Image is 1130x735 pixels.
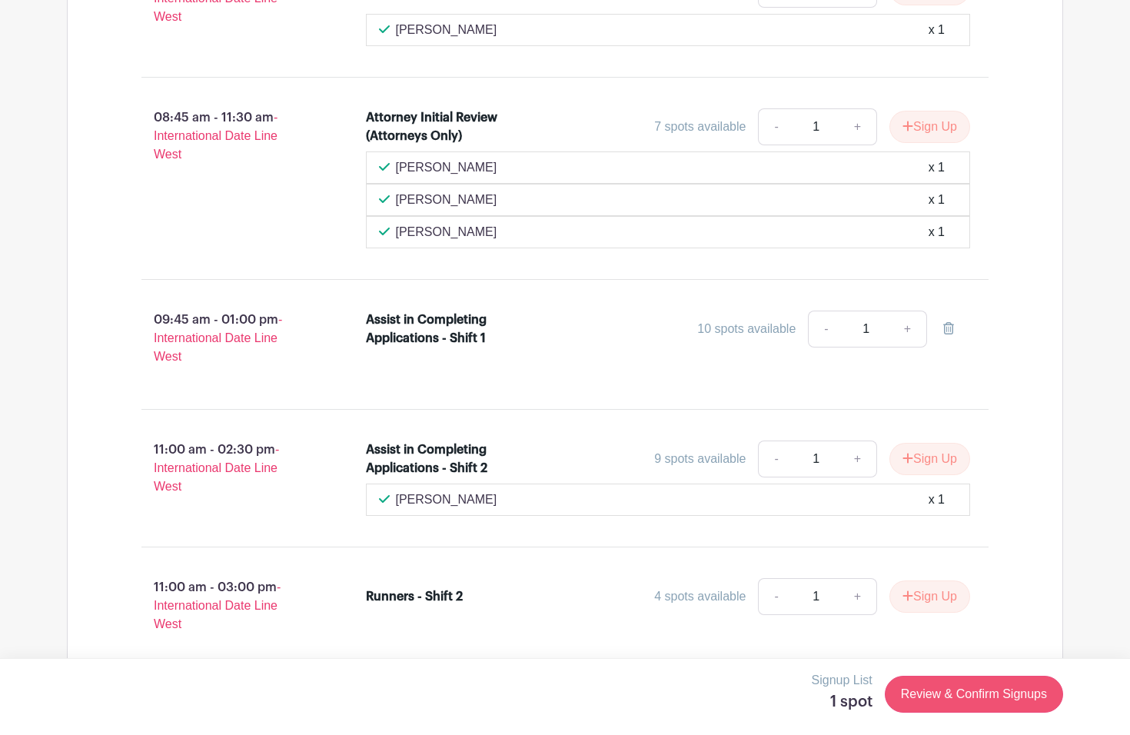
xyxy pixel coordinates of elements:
[839,108,877,145] a: +
[929,491,945,509] div: x 1
[154,580,281,630] span: - International Date Line West
[154,313,282,363] span: - International Date Line West
[396,21,497,39] p: [PERSON_NAME]
[839,578,877,615] a: +
[117,304,341,372] p: 09:45 am - 01:00 pm
[839,441,877,477] a: +
[812,693,872,711] h5: 1 spot
[117,434,341,502] p: 11:00 am - 02:30 pm
[929,191,945,209] div: x 1
[117,572,341,640] p: 11:00 am - 03:00 pm
[396,158,497,177] p: [PERSON_NAME]
[929,223,945,241] div: x 1
[929,158,945,177] div: x 1
[889,311,927,348] a: +
[812,671,872,690] p: Signup List
[758,441,793,477] a: -
[654,587,746,606] div: 4 spots available
[366,108,499,145] div: Attorney Initial Review (Attorneys Only)
[117,102,341,170] p: 08:45 am - 11:30 am
[654,450,746,468] div: 9 spots available
[889,111,970,143] button: Sign Up
[697,320,796,338] div: 10 spots available
[758,108,793,145] a: -
[154,443,279,493] span: - International Date Line West
[396,491,497,509] p: [PERSON_NAME]
[366,311,499,348] div: Assist in Completing Applications - Shift 1
[889,443,970,475] button: Sign Up
[654,118,746,136] div: 7 spots available
[929,21,945,39] div: x 1
[396,191,497,209] p: [PERSON_NAME]
[889,580,970,613] button: Sign Up
[758,578,793,615] a: -
[808,311,843,348] a: -
[396,223,497,241] p: [PERSON_NAME]
[154,111,278,161] span: - International Date Line West
[366,441,499,477] div: Assist in Completing Applications - Shift 2
[885,676,1063,713] a: Review & Confirm Signups
[366,587,463,606] div: Runners - Shift 2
